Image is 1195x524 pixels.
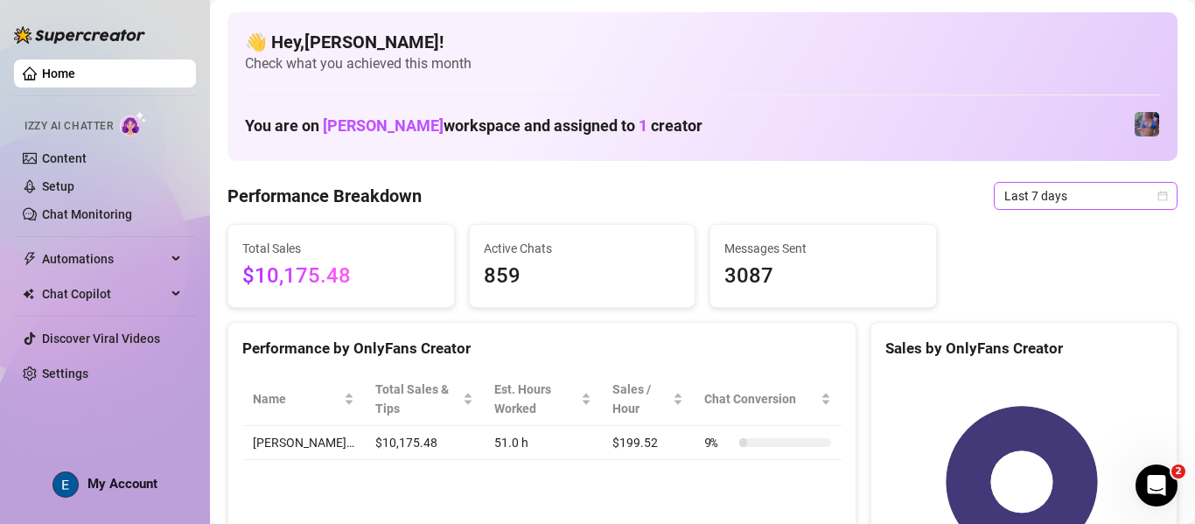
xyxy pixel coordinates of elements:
[242,337,842,360] div: Performance by OnlyFans Creator
[375,380,459,418] span: Total Sales & Tips
[724,260,922,293] span: 3087
[242,373,365,426] th: Name
[242,260,440,293] span: $10,175.48
[1004,183,1167,209] span: Last 7 days
[42,280,166,308] span: Chat Copilot
[227,184,422,208] h4: Performance Breakdown
[42,179,74,193] a: Setup
[704,433,732,452] span: 9 %
[885,337,1163,360] div: Sales by OnlyFans Creator
[242,239,440,258] span: Total Sales
[242,426,365,460] td: [PERSON_NAME]…
[1171,465,1185,479] span: 2
[704,389,817,409] span: Chat Conversion
[245,30,1160,54] h4: 👋 Hey, [PERSON_NAME] !
[23,288,34,300] img: Chat Copilot
[42,367,88,381] a: Settings
[42,66,75,80] a: Home
[245,54,1160,73] span: Check what you achieved this month
[42,332,160,346] a: Discover Viral Videos
[87,476,157,492] span: My Account
[484,260,681,293] span: 859
[484,426,602,460] td: 51.0 h
[365,426,484,460] td: $10,175.48
[24,118,113,135] span: Izzy AI Chatter
[120,111,147,136] img: AI Chatter
[42,245,166,273] span: Automations
[53,472,78,497] img: ACg8ocLcPRSDFD1_FgQTWMGHesrdCMFi59PFqVtBfnK-VGsPLWuquQ=s96-c
[253,389,340,409] span: Name
[42,151,87,165] a: Content
[42,207,132,221] a: Chat Monitoring
[323,116,444,135] span: [PERSON_NAME]
[1157,191,1168,201] span: calendar
[612,380,669,418] span: Sales / Hour
[724,239,922,258] span: Messages Sent
[602,426,694,460] td: $199.52
[494,380,577,418] div: Est. Hours Worked
[1135,112,1159,136] img: Jaylie
[484,239,681,258] span: Active Chats
[1136,465,1178,507] iframe: Intercom live chat
[602,373,694,426] th: Sales / Hour
[365,373,484,426] th: Total Sales & Tips
[694,373,842,426] th: Chat Conversion
[639,116,647,135] span: 1
[14,26,145,44] img: logo-BBDzfeDw.svg
[23,252,37,266] span: thunderbolt
[245,116,702,136] h1: You are on workspace and assigned to creator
